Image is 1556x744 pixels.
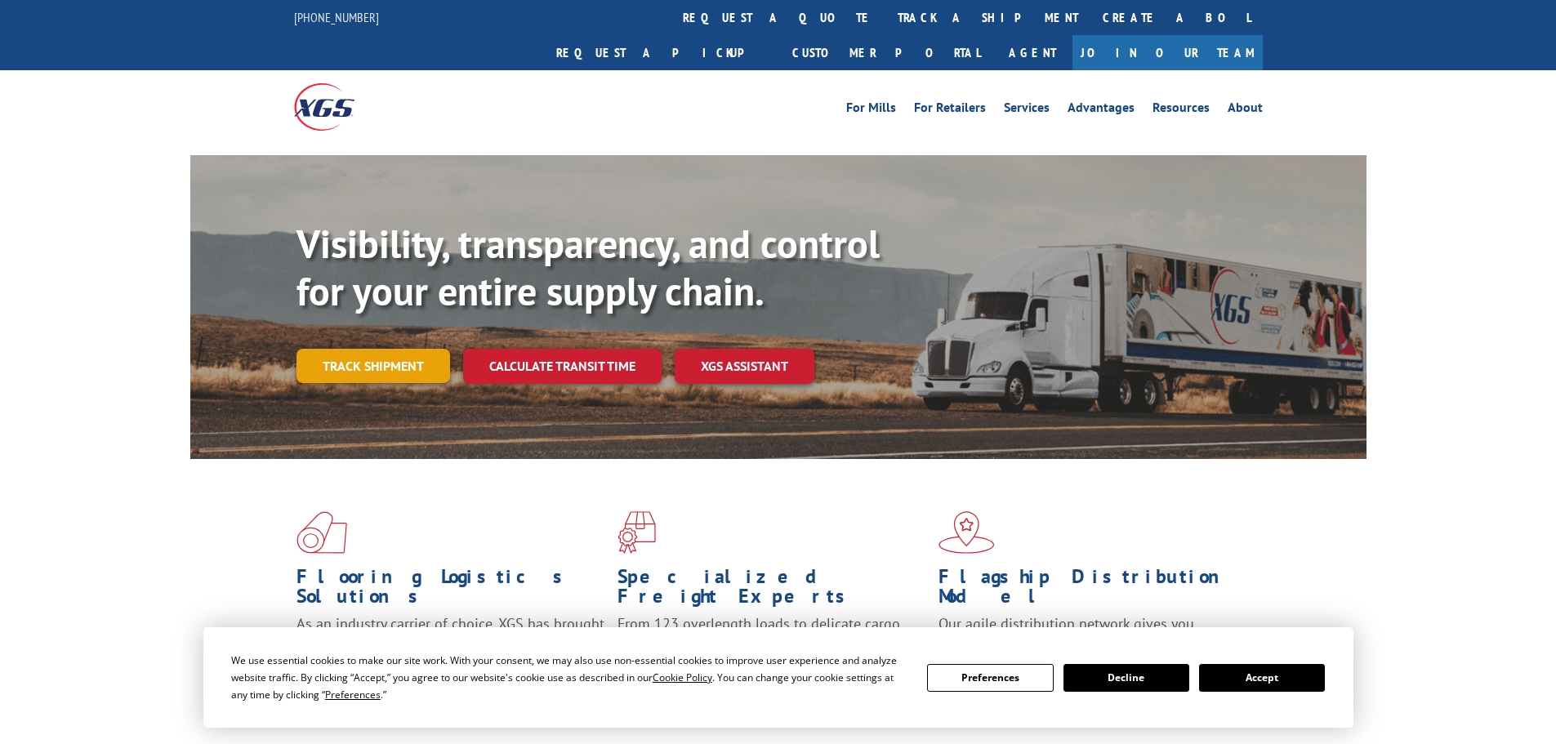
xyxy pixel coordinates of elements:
[653,670,712,684] span: Cookie Policy
[617,614,926,687] p: From 123 overlength loads to delicate cargo, our experienced staff knows the best way to move you...
[1063,664,1189,692] button: Decline
[325,688,381,702] span: Preferences
[939,614,1239,653] span: Our agile distribution network gives you nationwide inventory management on demand.
[939,511,995,554] img: xgs-icon-flagship-distribution-model-red
[914,101,986,119] a: For Retailers
[1004,101,1050,119] a: Services
[992,35,1072,70] a: Agent
[1068,101,1135,119] a: Advantages
[463,349,662,384] a: Calculate transit time
[296,218,880,316] b: Visibility, transparency, and control for your entire supply chain.
[1228,101,1263,119] a: About
[675,349,814,384] a: XGS ASSISTANT
[617,511,656,554] img: xgs-icon-focused-on-flooring-red
[780,35,992,70] a: Customer Portal
[1153,101,1210,119] a: Resources
[846,101,896,119] a: For Mills
[1072,35,1263,70] a: Join Our Team
[231,652,907,703] div: We use essential cookies to make our site work. With your consent, we may also use non-essential ...
[1199,664,1325,692] button: Accept
[927,664,1053,692] button: Preferences
[296,614,604,672] span: As an industry carrier of choice, XGS has brought innovation and dedication to flooring logistics...
[939,567,1247,614] h1: Flagship Distribution Model
[203,627,1353,728] div: Cookie Consent Prompt
[296,349,450,383] a: Track shipment
[296,511,347,554] img: xgs-icon-total-supply-chain-intelligence-red
[296,567,605,614] h1: Flooring Logistics Solutions
[544,35,780,70] a: Request a pickup
[294,9,379,25] a: [PHONE_NUMBER]
[617,567,926,614] h1: Specialized Freight Experts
